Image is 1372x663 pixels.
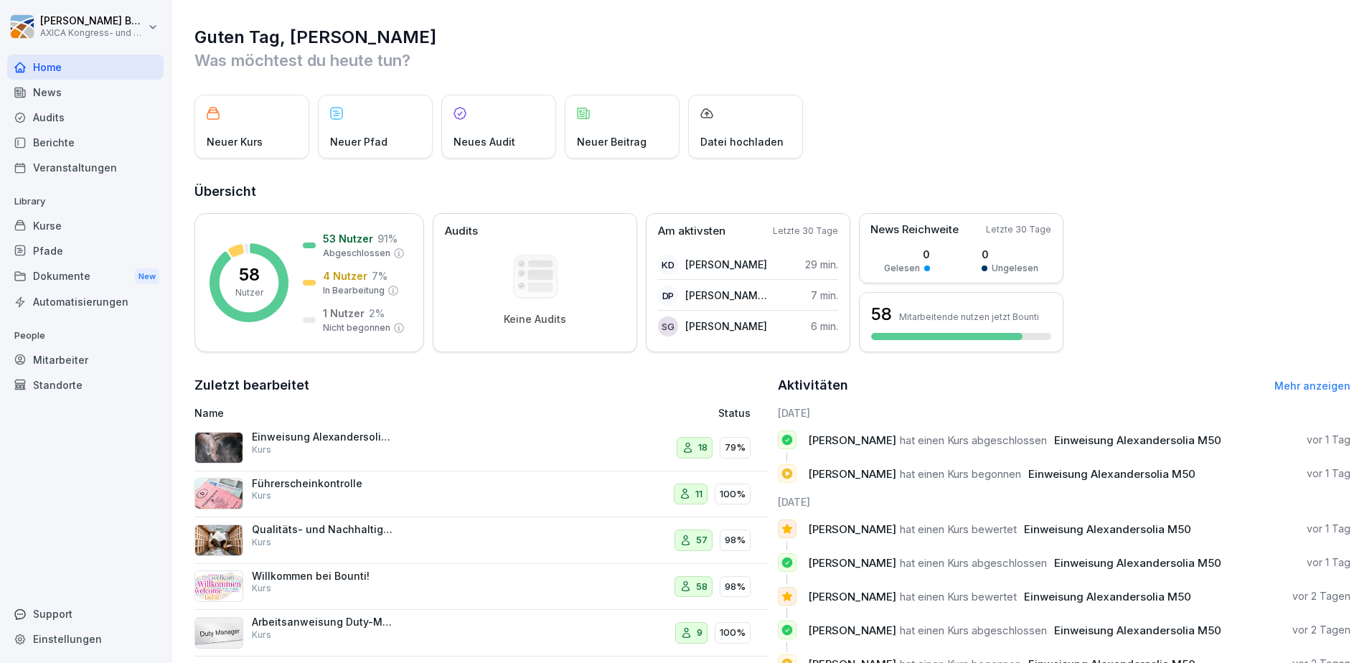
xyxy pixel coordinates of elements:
[685,257,767,272] p: [PERSON_NAME]
[194,610,768,657] a: Arbeitsanweisung Duty-ManagerKurs9100%
[194,525,243,556] img: r1d5yf18y2brqtocaitpazkm.png
[7,55,164,80] a: Home
[658,286,678,306] div: DP
[194,432,243,464] img: kr10s27pyqr9zptkmwfo66n3.png
[870,222,959,238] p: News Reichweite
[884,247,930,262] p: 0
[194,564,768,611] a: Willkommen bei Bounti!Kurs5898%
[720,487,746,502] p: 100%
[252,431,395,443] p: Einweisung Alexandersolia M50
[1024,522,1191,536] span: Einweisung Alexandersolia M50
[1054,556,1221,570] span: Einweisung Alexandersolia M50
[7,289,164,314] a: Automatisierungen
[811,319,838,334] p: 6 min.
[900,467,1021,481] span: hat einen Kurs begonnen
[778,405,1351,420] h6: [DATE]
[194,425,768,471] a: Einweisung Alexandersolia M50Kurs1879%
[252,536,271,549] p: Kurs
[900,433,1047,447] span: hat einen Kurs abgeschlossen
[900,556,1047,570] span: hat einen Kurs abgeschlossen
[323,247,390,260] p: Abgeschlossen
[7,263,164,290] a: DokumenteNew
[884,262,920,275] p: Gelesen
[1307,433,1350,447] p: vor 1 Tag
[1307,555,1350,570] p: vor 1 Tag
[7,130,164,155] a: Berichte
[252,629,271,641] p: Kurs
[252,489,271,502] p: Kurs
[194,26,1350,49] h1: Guten Tag, [PERSON_NAME]
[808,433,896,447] span: [PERSON_NAME]
[504,313,566,326] p: Keine Audits
[720,626,746,640] p: 100%
[194,49,1350,72] p: Was möchtest du heute tun?
[194,517,768,564] a: Qualitäts- und Nachhaltigkeitspolitik bei AXICAKurs5798%
[725,580,746,594] p: 98%
[695,487,703,502] p: 11
[1028,467,1195,481] span: Einweisung Alexandersolia M50
[1274,380,1350,392] a: Mehr anzeigen
[871,302,892,326] h3: 58
[697,626,703,640] p: 9
[207,134,263,149] p: Neuer Kurs
[239,266,260,283] p: 58
[323,284,385,297] p: In Bearbeitung
[658,255,678,275] div: KD
[805,257,838,272] p: 29 min.
[1054,433,1221,447] span: Einweisung Alexandersolia M50
[135,268,159,285] div: New
[7,347,164,372] a: Mitarbeiter
[992,262,1038,275] p: Ungelesen
[194,570,243,602] img: ezoyesrutavjy0yb17ox1s6s.png
[194,405,553,420] p: Name
[7,213,164,238] div: Kurse
[7,105,164,130] a: Audits
[725,533,746,547] p: 98%
[577,134,647,149] p: Neuer Beitrag
[700,134,784,149] p: Datei hochladen
[778,494,1351,509] h6: [DATE]
[658,223,725,240] p: Am aktivsten
[658,316,678,337] div: SG
[808,467,896,481] span: [PERSON_NAME]
[454,134,515,149] p: Neues Audit
[194,182,1350,202] h2: Übersicht
[900,590,1017,603] span: hat einen Kurs bewertet
[377,231,398,246] p: 91 %
[194,478,243,509] img: tysqa3kn17sbof1d0u0endyv.png
[7,372,164,398] a: Standorte
[808,556,896,570] span: [PERSON_NAME]
[698,441,708,455] p: 18
[1292,623,1350,637] p: vor 2 Tagen
[7,238,164,263] a: Pfade
[808,522,896,536] span: [PERSON_NAME]
[235,286,263,299] p: Nutzer
[900,624,1047,637] span: hat einen Kurs abgeschlossen
[7,324,164,347] p: People
[899,311,1039,322] p: Mitarbeitende nutzen jetzt Bounti
[1024,590,1191,603] span: Einweisung Alexandersolia M50
[323,306,365,321] p: 1 Nutzer
[7,263,164,290] div: Dokumente
[773,225,838,238] p: Letzte 30 Tage
[1307,522,1350,536] p: vor 1 Tag
[252,616,395,629] p: Arbeitsanweisung Duty-Manager
[778,375,848,395] h2: Aktivitäten
[252,582,271,595] p: Kurs
[685,288,768,303] p: [PERSON_NAME] [PERSON_NAME] Palm
[445,223,478,240] p: Audits
[1307,466,1350,481] p: vor 1 Tag
[369,306,385,321] p: 2 %
[696,580,708,594] p: 58
[1292,589,1350,603] p: vor 2 Tagen
[252,477,395,490] p: Führerscheinkontrolle
[194,617,243,649] img: a8uzmyxkkdyibb3znixvropg.png
[696,533,708,547] p: 57
[372,268,387,283] p: 7 %
[7,601,164,626] div: Support
[7,80,164,105] a: News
